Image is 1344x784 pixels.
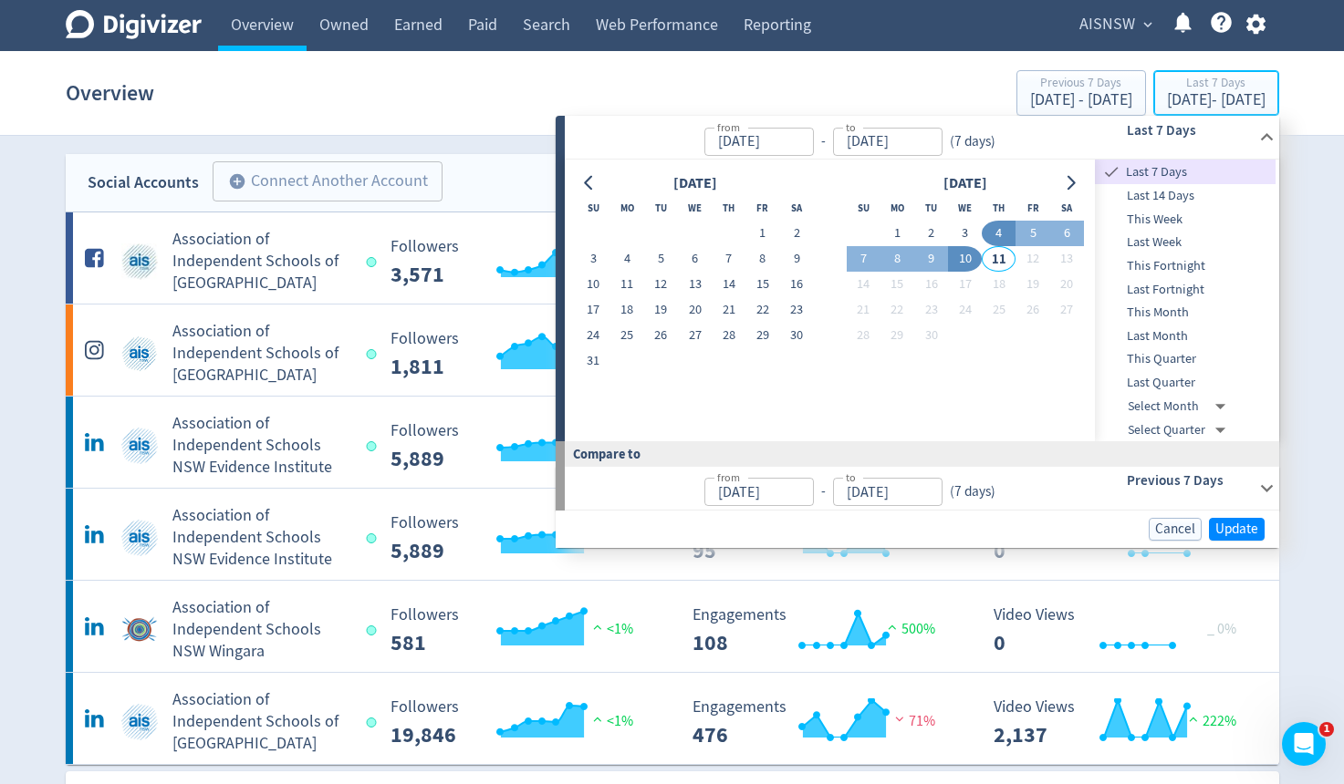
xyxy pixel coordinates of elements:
[556,441,1279,466] div: Compare to
[1095,347,1276,371] div: This Quarter
[66,212,1279,304] a: Association of Independent Schools of NSW undefinedAssociation of Independent Schools of [GEOGRAP...
[644,297,678,323] button: 19
[745,246,779,272] button: 8
[948,272,982,297] button: 17
[565,160,1279,441] div: from-to(7 days)Last 7 Days
[577,297,610,323] button: 17
[172,505,350,571] h5: Association of Independent Schools NSW Evidence Institute
[1167,92,1266,108] div: [DATE] - [DATE]
[717,119,740,135] label: from
[982,272,1016,297] button: 18
[948,297,982,323] button: 24
[780,297,814,323] button: 23
[814,131,833,152] div: -
[780,195,814,221] th: Saturday
[1184,712,1236,730] span: 222%
[1128,418,1233,442] div: Select Quarter
[880,272,914,297] button: 15
[1057,170,1084,196] button: Go to next month
[367,349,382,359] span: Data last synced: 11 Sep 2025, 6:01am (AEST)
[610,272,644,297] button: 11
[1095,210,1276,230] span: This Week
[66,64,154,122] h1: Overview
[66,581,1279,672] a: Association of Independent Schools NSW Wingara undefinedAssociation of Independent Schools NSW Wi...
[1207,620,1236,638] span: _ 0%
[1095,160,1276,184] div: Last 7 Days
[914,323,948,348] button: 30
[814,481,833,502] div: -
[1095,373,1276,393] span: Last Quarter
[121,704,158,740] img: Association of Independent Schools of NSW undefined
[644,246,678,272] button: 5
[1016,297,1049,323] button: 26
[1095,184,1276,208] div: Last 14 Days
[213,161,443,201] button: Connect Another Account
[914,195,948,221] th: Tuesday
[1016,272,1049,297] button: 19
[891,712,935,730] span: 71%
[172,321,350,387] h5: Association of Independent Schools of [GEOGRAPHIC_DATA]
[172,413,350,479] h5: Association of Independent Schools NSW Evidence Institute
[780,323,814,348] button: 30
[678,323,712,348] button: 27
[883,620,901,634] img: positive-performance.svg
[847,272,880,297] button: 14
[1095,231,1276,254] div: Last Week
[982,297,1016,323] button: 25
[1127,469,1252,491] h6: Previous 7 Days
[1016,70,1146,116] button: Previous 7 Days[DATE] - [DATE]
[745,323,779,348] button: 29
[121,428,158,464] img: Association of Independent Schools NSW Evidence Institute undefined
[982,246,1016,272] button: 11
[1050,246,1084,272] button: 13
[1149,518,1202,541] button: Cancel
[1095,301,1276,325] div: This Month
[891,712,909,726] img: negative-performance.svg
[846,469,856,485] label: to
[712,246,745,272] button: 7
[367,625,382,635] span: Data last synced: 11 Sep 2025, 11:01am (AEST)
[1095,303,1276,323] span: This Month
[678,195,712,221] th: Wednesday
[1095,278,1276,302] div: Last Fortnight
[66,489,1279,580] a: Association of Independent Schools NSW Evidence Institute undefinedAssociation of Independent Sch...
[985,606,1258,655] svg: Video Views 0
[1095,254,1276,278] div: This Fortnight
[678,297,712,323] button: 20
[1050,221,1084,246] button: 6
[610,323,644,348] button: 25
[577,170,603,196] button: Go to previous month
[1016,221,1049,246] button: 5
[847,297,880,323] button: 21
[914,221,948,246] button: 2
[914,297,948,323] button: 23
[1079,10,1135,39] span: AISNSW
[717,469,740,485] label: from
[1319,722,1334,737] span: 1
[1167,77,1266,92] div: Last 7 Days
[1184,712,1203,726] img: positive-performance.svg
[880,195,914,221] th: Monday
[66,673,1279,764] a: Association of Independent Schools of NSW undefinedAssociation of Independent Schools of [GEOGRAP...
[88,170,199,196] div: Social Accounts
[938,171,993,196] div: [DATE]
[745,297,779,323] button: 22
[1095,325,1276,348] div: Last Month
[1128,395,1233,418] div: Select Month
[381,698,655,747] svg: Followers ---
[381,330,655,378] svg: Followers ---
[367,441,382,451] span: Data last synced: 11 Sep 2025, 10:02am (AEST)
[381,606,655,655] svg: Followers ---
[381,238,655,286] svg: Followers ---
[678,246,712,272] button: 6
[1016,246,1049,272] button: 12
[610,246,644,272] button: 4
[577,348,610,374] button: 31
[678,272,712,297] button: 13
[1140,16,1156,33] span: expand_more
[846,119,856,135] label: to
[199,164,443,201] a: Connect Another Account
[1095,186,1276,206] span: Last 14 Days
[367,533,382,543] span: Data last synced: 11 Sep 2025, 11:02am (AEST)
[1122,162,1276,182] span: Last 7 Days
